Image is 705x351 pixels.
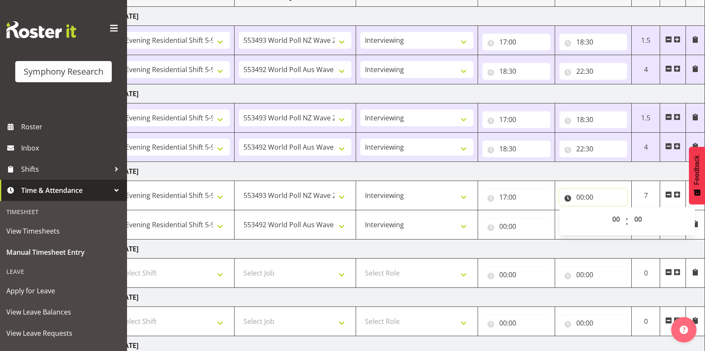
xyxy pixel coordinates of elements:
input: Click to select... [559,315,628,331]
input: Click to select... [482,33,550,50]
span: Roster [21,120,123,133]
input: Click to select... [482,111,550,128]
span: Shifts [21,163,110,175]
span: View Leave Requests [6,327,121,340]
td: 4 [632,133,660,162]
div: Timesheet [2,203,125,220]
div: Leave [2,263,125,280]
span: View Timesheets [6,225,121,237]
span: View Leave Balances [6,306,121,318]
td: 1.5 [632,103,660,133]
button: Feedback - Show survey [689,147,705,204]
input: Click to select... [482,63,550,80]
td: 1.5 [632,26,660,55]
a: View Leave Balances [2,301,125,323]
input: Click to select... [559,266,628,283]
td: [DATE] [113,240,705,259]
a: Manual Timesheet Entry [2,242,125,263]
td: [DATE] [113,7,705,26]
span: Apply for Leave [6,284,121,297]
div: Symphony Research [24,65,103,78]
a: Apply for Leave [2,280,125,301]
span: : [625,211,628,232]
span: Manual Timesheet Entry [6,246,121,259]
input: Click to select... [482,189,550,206]
input: Click to select... [559,140,628,157]
input: Click to select... [482,266,550,283]
input: Click to select... [559,33,628,50]
td: [DATE] [113,162,705,181]
input: Click to select... [559,111,628,128]
span: Time & Attendance [21,184,110,197]
td: 7 [632,181,660,210]
td: [DATE] [113,84,705,103]
span: Feedback [693,155,701,185]
input: Click to select... [482,315,550,331]
a: View Leave Requests [2,323,125,344]
td: 0 [632,259,660,288]
input: Click to select... [559,189,628,206]
td: [DATE] [113,288,705,307]
img: help-xxl-2.png [680,326,688,334]
input: Click to select... [482,140,550,157]
td: 0 [632,307,660,336]
td: 4 [632,55,660,84]
input: Click to select... [482,218,550,235]
a: View Timesheets [2,220,125,242]
img: Rosterit website logo [6,21,76,38]
input: Click to select... [559,63,628,80]
span: Inbox [21,142,123,154]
